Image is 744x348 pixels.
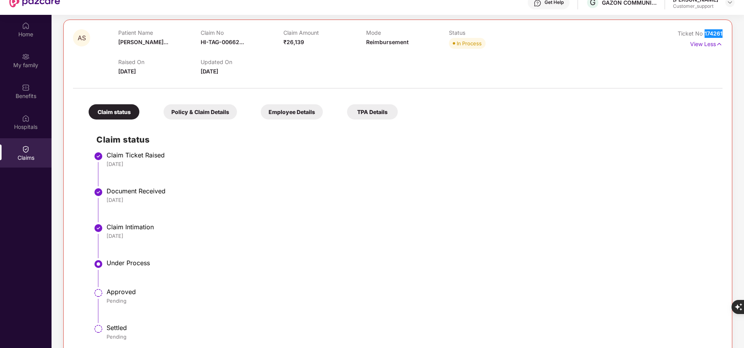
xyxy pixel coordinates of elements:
[164,104,237,120] div: Policy & Claim Details
[201,29,283,36] p: Claim No
[673,3,718,9] div: Customer_support
[107,196,715,203] div: [DATE]
[22,145,30,153] img: svg+xml;base64,PHN2ZyBpZD0iQ2xhaW0iIHhtbG5zPSJodHRwOi8vd3d3LnczLm9yZy8yMDAwL3N2ZyIgd2lkdGg9IjIwIi...
[107,151,715,159] div: Claim Ticket Raised
[705,30,723,37] span: 174261
[22,22,30,30] img: svg+xml;base64,PHN2ZyBpZD0iSG9tZSIgeG1sbnM9Imh0dHA6Ly93d3cudzMub3JnLzIwMDAvc3ZnIiB3aWR0aD0iMjAiIG...
[118,59,201,65] p: Raised On
[118,39,168,45] span: [PERSON_NAME]...
[261,104,323,120] div: Employee Details
[716,40,723,48] img: svg+xml;base64,PHN2ZyB4bWxucz0iaHR0cDovL3d3dy53My5vcmcvMjAwMC9zdmciIHdpZHRoPSIxNyIgaGVpZ2h0PSIxNy...
[201,59,283,65] p: Updated On
[107,333,715,340] div: Pending
[107,187,715,195] div: Document Received
[283,39,304,45] span: ₹26,139
[118,68,136,75] span: [DATE]
[107,232,715,239] div: [DATE]
[201,68,218,75] span: [DATE]
[107,288,715,296] div: Approved
[366,39,409,45] span: Reimbursement
[347,104,398,120] div: TPA Details
[96,133,715,146] h2: Claim status
[449,29,532,36] p: Status
[107,161,715,168] div: [DATE]
[94,223,103,233] img: svg+xml;base64,PHN2ZyBpZD0iU3RlcC1Eb25lLTMyeDMyIiB4bWxucz0iaHR0cDovL3d3dy53My5vcmcvMjAwMC9zdmciIH...
[94,187,103,197] img: svg+xml;base64,PHN2ZyBpZD0iU3RlcC1Eb25lLTMyeDMyIiB4bWxucz0iaHR0cDovL3d3dy53My5vcmcvMjAwMC9zdmciIH...
[457,39,482,47] div: In Process
[94,152,103,161] img: svg+xml;base64,PHN2ZyBpZD0iU3RlcC1Eb25lLTMyeDMyIiB4bWxucz0iaHR0cDovL3d3dy53My5vcmcvMjAwMC9zdmciIH...
[78,35,86,41] span: AS
[107,259,715,267] div: Under Process
[107,324,715,332] div: Settled
[366,29,449,36] p: Mode
[22,84,30,91] img: svg+xml;base64,PHN2ZyBpZD0iQmVuZWZpdHMiIHhtbG5zPSJodHRwOi8vd3d3LnczLm9yZy8yMDAwL3N2ZyIgd2lkdGg9Ij...
[107,297,715,304] div: Pending
[22,53,30,61] img: svg+xml;base64,PHN2ZyB3aWR0aD0iMjAiIGhlaWdodD0iMjAiIHZpZXdCb3g9IjAgMCAyMCAyMCIgZmlsbD0ibm9uZSIgeG...
[94,259,103,269] img: svg+xml;base64,PHN2ZyBpZD0iU3RlcC1BY3RpdmUtMzJ4MzIiIHhtbG5zPSJodHRwOi8vd3d3LnczLm9yZy8yMDAwL3N2Zy...
[94,288,103,298] img: svg+xml;base64,PHN2ZyBpZD0iU3RlcC1QZW5kaW5nLTMyeDMyIiB4bWxucz0iaHR0cDovL3d3dy53My5vcmcvMjAwMC9zdm...
[107,223,715,231] div: Claim Intimation
[94,324,103,334] img: svg+xml;base64,PHN2ZyBpZD0iU3RlcC1QZW5kaW5nLTMyeDMyIiB4bWxucz0iaHR0cDovL3d3dy53My5vcmcvMjAwMC9zdm...
[201,39,244,45] span: HI-TAG-00662...
[118,29,201,36] p: Patient Name
[22,114,30,122] img: svg+xml;base64,PHN2ZyBpZD0iSG9zcGl0YWxzIiB4bWxucz0iaHR0cDovL3d3dy53My5vcmcvMjAwMC9zdmciIHdpZHRoPS...
[283,29,366,36] p: Claim Amount
[690,38,723,48] p: View Less
[678,30,705,37] span: Ticket No
[89,104,139,120] div: Claim status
